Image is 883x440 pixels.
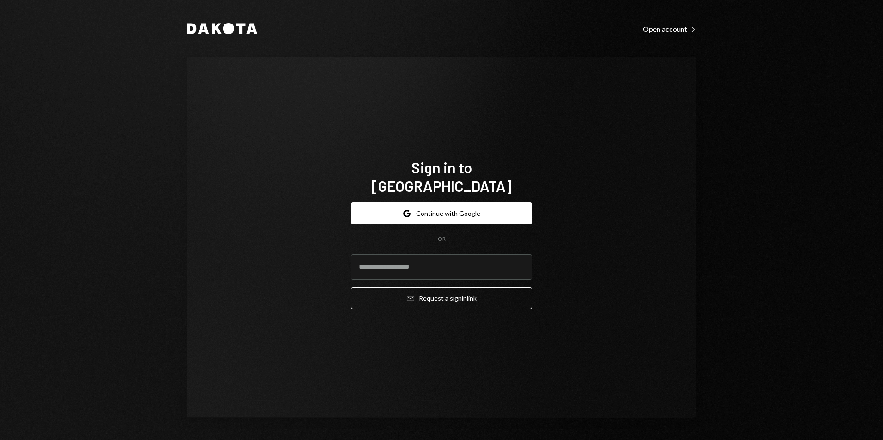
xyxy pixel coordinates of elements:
[351,202,532,224] button: Continue with Google
[438,235,446,243] div: OR
[643,24,696,34] a: Open account
[351,158,532,195] h1: Sign in to [GEOGRAPHIC_DATA]
[351,287,532,309] button: Request a signinlink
